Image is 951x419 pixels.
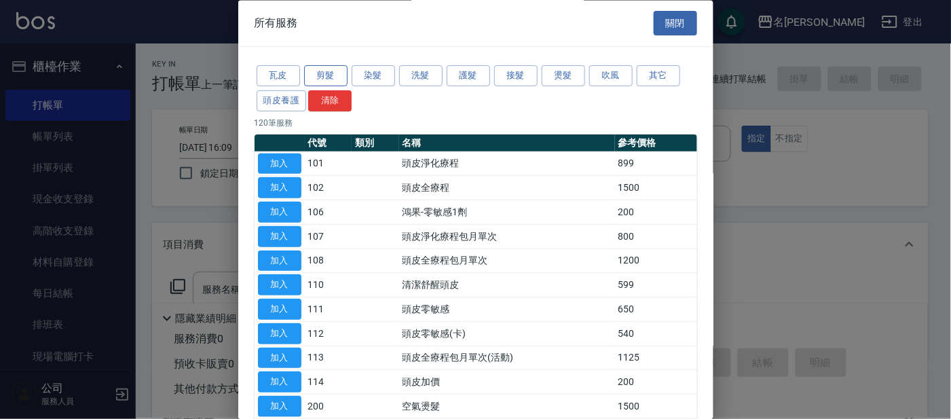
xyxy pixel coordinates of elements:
[255,117,697,129] p: 120 筆服務
[399,249,615,274] td: 頭皮全療程包月單次
[258,251,301,272] button: 加入
[305,322,352,346] td: 112
[637,66,680,87] button: 其它
[615,134,697,152] th: 參考價格
[399,370,615,395] td: 頭皮加價
[305,297,352,322] td: 111
[257,66,300,87] button: 瓦皮
[615,297,697,322] td: 650
[352,134,399,152] th: 類別
[399,273,615,297] td: 清潔舒醒頭皮
[258,226,301,247] button: 加入
[494,66,538,87] button: 接髮
[258,178,301,199] button: 加入
[542,66,585,87] button: 燙髮
[399,395,615,419] td: 空氣燙髮
[399,322,615,346] td: 頭皮零敏感(卡)
[399,225,615,249] td: 頭皮淨化療程包月單次
[258,153,301,175] button: 加入
[615,200,697,225] td: 200
[615,346,697,371] td: 1125
[589,66,633,87] button: 吹風
[305,273,352,297] td: 110
[615,249,697,274] td: 1200
[258,348,301,369] button: 加入
[447,66,490,87] button: 護髮
[258,397,301,418] button: 加入
[615,225,697,249] td: 800
[615,370,697,395] td: 200
[654,11,697,36] button: 關閉
[255,16,298,30] span: 所有服務
[305,395,352,419] td: 200
[257,90,307,111] button: 頭皮養護
[305,370,352,395] td: 114
[304,66,348,87] button: 剪髮
[305,346,352,371] td: 113
[305,152,352,177] td: 101
[399,176,615,200] td: 頭皮全療程
[399,346,615,371] td: 頭皮全療程包月單次(活動)
[258,202,301,223] button: 加入
[399,200,615,225] td: 鴻果-零敏感1劑
[305,225,352,249] td: 107
[308,90,352,111] button: 清除
[352,66,395,87] button: 染髮
[399,297,615,322] td: 頭皮零敏感
[399,152,615,177] td: 頭皮淨化療程
[615,152,697,177] td: 899
[258,372,301,393] button: 加入
[615,322,697,346] td: 540
[258,299,301,321] button: 加入
[615,176,697,200] td: 1500
[258,323,301,344] button: 加入
[305,134,352,152] th: 代號
[615,395,697,419] td: 1500
[305,200,352,225] td: 106
[399,66,443,87] button: 洗髮
[305,176,352,200] td: 102
[615,273,697,297] td: 599
[399,134,615,152] th: 名稱
[305,249,352,274] td: 108
[258,275,301,296] button: 加入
